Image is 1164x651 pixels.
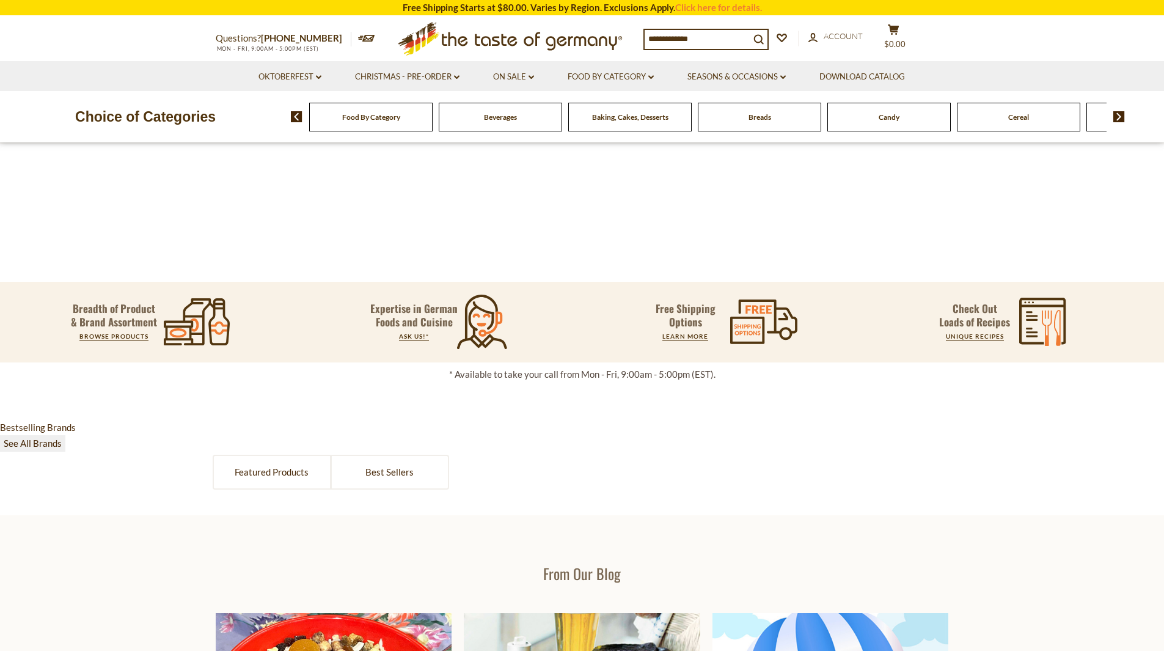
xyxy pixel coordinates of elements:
[216,45,320,52] span: MON - FRI, 9:00AM - 5:00PM (EST)
[879,112,899,122] a: Candy
[258,70,321,84] a: Oktoberfest
[939,302,1010,329] p: Check Out Loads of Recipes
[749,112,771,122] a: Breads
[876,24,912,54] button: $0.00
[291,111,302,122] img: previous arrow
[355,70,459,84] a: Christmas - PRE-ORDER
[332,456,448,488] a: Best Sellers
[216,31,351,46] p: Questions?
[808,30,863,43] a: Account
[484,112,517,122] a: Beverages
[493,70,534,84] a: On Sale
[261,32,342,43] a: [PHONE_NUMBER]
[819,70,905,84] a: Download Catalog
[675,2,762,13] a: Click here for details.
[1008,112,1029,122] a: Cereal
[214,456,330,488] a: Featured Products
[370,302,458,329] p: Expertise in German Foods and Cuisine
[687,70,786,84] a: Seasons & Occasions
[824,31,863,41] span: Account
[1113,111,1125,122] img: next arrow
[884,39,906,49] span: $0.00
[216,564,949,583] h3: From Our Blog
[71,302,157,329] p: Breadth of Product & Brand Assortment
[79,333,148,340] a: BROWSE PRODUCTS
[662,333,708,340] a: LEARN MORE
[342,112,400,122] a: Food By Category
[946,333,1004,340] a: UNIQUE RECIPES
[399,333,429,340] a: ASK US!*
[568,70,654,84] a: Food By Category
[645,302,726,329] p: Free Shipping Options
[592,112,668,122] a: Baking, Cakes, Desserts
